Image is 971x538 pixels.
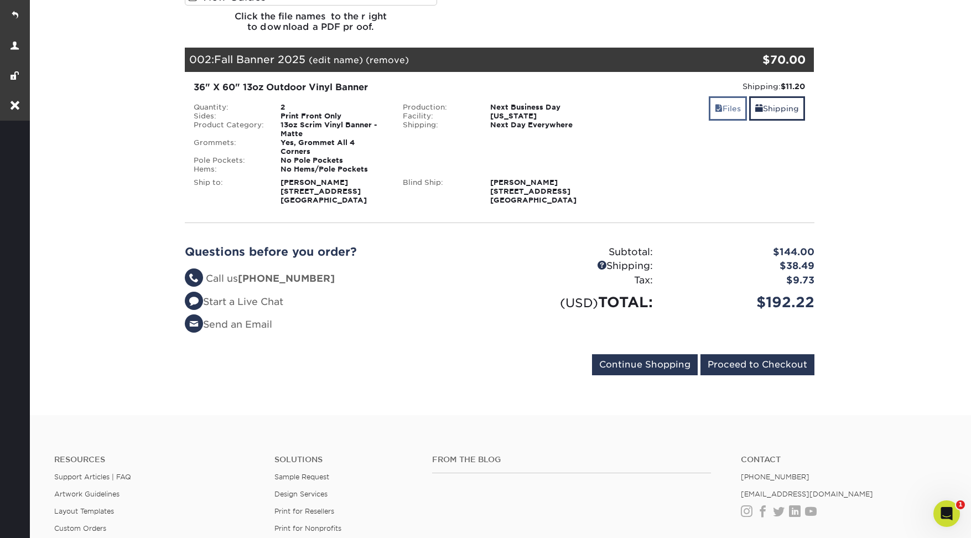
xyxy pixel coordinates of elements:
div: Hems: [185,165,273,174]
h4: Resources [54,455,258,464]
a: Start a Live Chat [185,296,283,307]
input: Continue Shopping [592,354,698,375]
small: (USD) [560,296,598,310]
a: Artwork Guidelines [54,490,120,498]
a: Shipping [749,96,805,120]
h4: From the Blog [432,455,711,464]
div: 002: [185,48,709,72]
span: shipping [755,104,763,113]
div: $192.22 [661,292,823,313]
div: Shipping: [500,259,661,273]
div: Next Business Day [482,103,604,112]
div: Facility: [394,112,482,121]
div: Pole Pockets: [185,156,273,165]
div: Subtotal: [500,245,661,260]
li: Call us [185,272,491,286]
div: Sides: [185,112,273,121]
span: files [715,104,723,113]
div: Ship to: [185,178,273,205]
div: Yes, Grommet All 4 Corners [272,138,394,156]
a: Files [709,96,747,120]
a: Support Articles | FAQ [54,473,131,481]
a: Sample Request [274,473,329,481]
div: Production: [394,103,482,112]
div: Tax: [500,273,661,288]
div: Shipping: [394,121,482,130]
div: No Hems/Pole Pockets [272,165,394,174]
div: $144.00 [661,245,823,260]
div: $70.00 [709,51,806,68]
a: [PHONE_NUMBER] [741,473,809,481]
h4: Solutions [274,455,416,464]
div: Quantity: [185,103,273,112]
div: 2 [272,103,394,112]
span: 1 [956,500,965,509]
a: (edit name) [309,55,363,65]
div: Print Front Only [272,112,394,121]
a: Design Services [274,490,328,498]
a: Send an Email [185,319,272,330]
span: Fall Banner 2025 [214,53,305,65]
strong: [PERSON_NAME] [STREET_ADDRESS] [GEOGRAPHIC_DATA] [281,178,367,204]
h6: Click the file names to the right to download a PDF proof. [185,11,438,41]
div: 13oz Scrim Vinyl Banner - Matte [272,121,394,138]
strong: $11.20 [781,82,805,91]
div: Grommets: [185,138,273,156]
div: Blind Ship: [394,178,482,205]
div: [US_STATE] [482,112,604,121]
div: $38.49 [661,259,823,273]
div: $9.73 [661,273,823,288]
iframe: Intercom live chat [933,500,960,527]
a: (remove) [366,55,409,65]
div: 36" X 60" 13oz Outdoor Vinyl Banner [194,81,596,94]
a: [EMAIL_ADDRESS][DOMAIN_NAME] [741,490,873,498]
div: Next Day Everywhere [482,121,604,130]
a: Contact [741,455,944,464]
div: TOTAL: [500,292,661,313]
strong: [PERSON_NAME] [STREET_ADDRESS] [GEOGRAPHIC_DATA] [490,178,577,204]
div: No Pole Pockets [272,156,394,165]
input: Proceed to Checkout [700,354,814,375]
strong: [PHONE_NUMBER] [238,273,335,284]
div: Product Category: [185,121,273,138]
div: Shipping: [612,81,806,92]
h2: Questions before you order? [185,245,491,258]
